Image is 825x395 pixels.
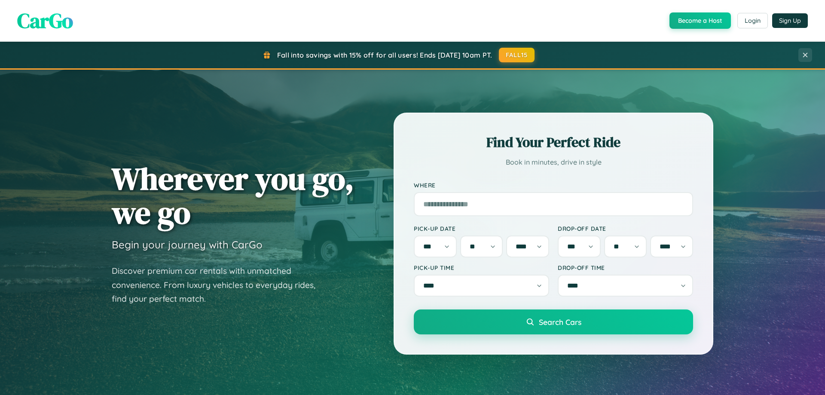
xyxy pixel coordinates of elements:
button: Become a Host [669,12,731,29]
label: Drop-off Time [558,264,693,271]
button: FALL15 [499,48,535,62]
button: Sign Up [772,13,808,28]
span: Fall into savings with 15% off for all users! Ends [DATE] 10am PT. [277,51,492,59]
label: Pick-up Time [414,264,549,271]
span: CarGo [17,6,73,35]
p: Book in minutes, drive in style [414,156,693,168]
label: Drop-off Date [558,225,693,232]
label: Where [414,181,693,189]
h2: Find Your Perfect Ride [414,133,693,152]
button: Login [737,13,768,28]
label: Pick-up Date [414,225,549,232]
h3: Begin your journey with CarGo [112,238,263,251]
span: Search Cars [539,317,581,327]
button: Search Cars [414,309,693,334]
h1: Wherever you go, we go [112,162,354,230]
p: Discover premium car rentals with unmatched convenience. From luxury vehicles to everyday rides, ... [112,264,327,306]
